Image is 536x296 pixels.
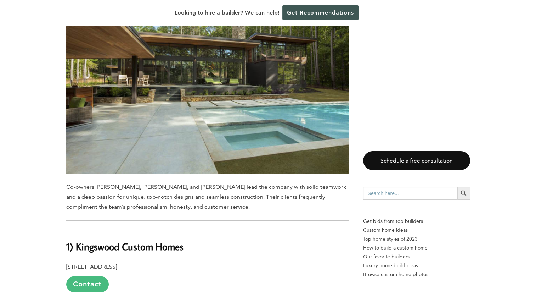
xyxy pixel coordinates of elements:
[363,261,470,270] a: Luxury home build ideas
[66,276,109,292] a: Contact
[66,183,346,210] span: Co-owners [PERSON_NAME], [PERSON_NAME], and [PERSON_NAME] lead the company with solid teamwork an...
[460,190,468,197] svg: Search
[282,5,359,20] a: Get Recommendations
[363,226,470,235] a: Custom home ideas
[363,270,470,279] a: Browse custom home photos
[363,235,470,243] a: Top home styles of 2023
[400,245,527,287] iframe: Drift Widget Chat Controller
[66,240,184,253] b: 1) Kingswood Custom Homes
[363,187,457,200] input: Search here...
[363,217,470,226] p: Get bids from top builders
[363,243,470,252] a: How to build a custom home
[363,151,470,170] a: Schedule a free consultation
[66,262,349,292] p: [STREET_ADDRESS]
[363,252,470,261] a: Our favorite builders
